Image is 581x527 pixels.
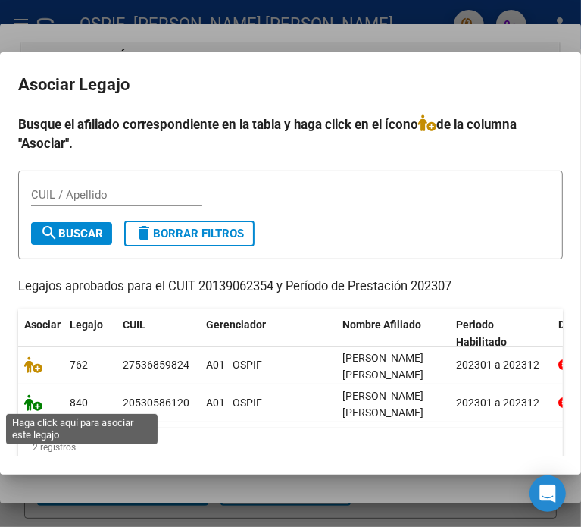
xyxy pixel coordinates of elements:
[40,224,58,242] mat-icon: search
[31,222,112,245] button: Buscar
[124,221,255,246] button: Borrar Filtros
[200,309,336,359] datatable-header-cell: Gerenciador
[123,318,145,331] span: CUIL
[456,318,507,348] span: Periodo Habilitado
[206,359,262,371] span: A01 - OSPIF
[24,318,61,331] span: Asociar
[450,309,552,359] datatable-header-cell: Periodo Habilitado
[123,394,189,412] div: 20530586120
[342,390,423,419] span: VILLAR ELIAN MARTIN
[64,309,117,359] datatable-header-cell: Legajo
[70,397,88,409] span: 840
[135,227,244,240] span: Borrar Filtros
[529,475,566,512] div: Open Intercom Messenger
[342,318,421,331] span: Nombre Afiliado
[456,356,546,374] div: 202301 a 202312
[18,278,563,296] p: Legajos aprobados para el CUIT 20139062354 y Período de Prestación 202307
[18,309,64,359] datatable-header-cell: Asociar
[18,71,563,99] h2: Asociar Legajo
[135,224,153,242] mat-icon: delete
[18,114,563,154] h4: Busque el afiliado correspondiente en la tabla y haga click en el ícono de la columna "Asociar".
[206,318,266,331] span: Gerenciador
[18,428,563,466] div: 2 registros
[40,227,103,240] span: Buscar
[70,318,103,331] span: Legajo
[206,397,262,409] span: A01 - OSPIF
[336,309,450,359] datatable-header-cell: Nombre Afiliado
[70,359,88,371] span: 762
[456,394,546,412] div: 202301 a 202312
[123,356,189,374] div: 27536859824
[342,352,423,381] span: LEDESMA BLUMA VICTORIA VALENTINA
[117,309,200,359] datatable-header-cell: CUIL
